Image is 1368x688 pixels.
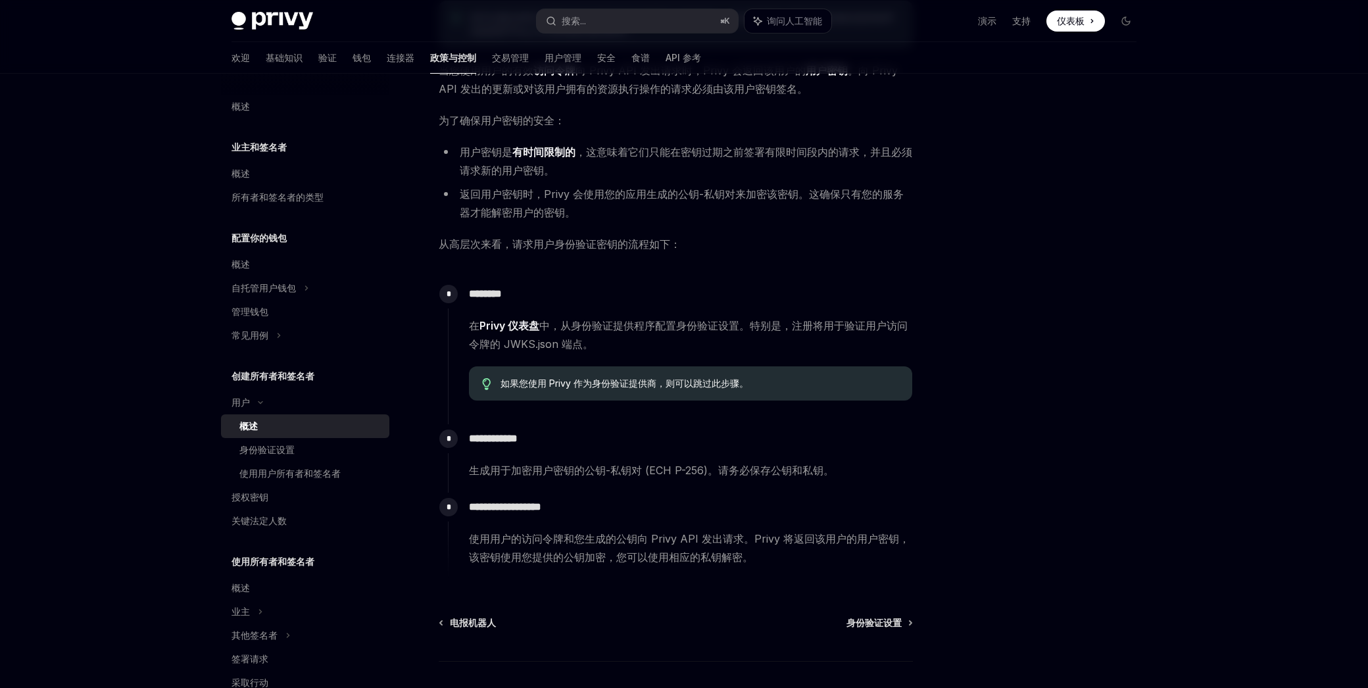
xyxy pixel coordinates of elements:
[221,300,389,324] a: 管理钱包
[387,52,414,63] font: 连接器
[232,606,250,617] font: 业主
[460,187,904,219] font: 返回用户密钥时，Privy 会使用您的应用生成的公钥-私钥对来加密该密钥。这确保只有您的服务器才能解密用户的密钥。
[666,52,701,63] font: API 参考
[232,397,250,408] font: 用户
[469,464,834,477] font: 生成用于加密用户密钥的公钥-私钥对 (ECH P-256)。请务必保存公钥和私钥。
[232,42,250,74] a: 欢迎
[469,319,908,351] font: 中，从身份验证提供程序配置身份验证设置。特别是，注册将用于验证用户访问令牌的 JWKS.json 端点。
[221,253,389,276] a: 概述
[512,145,575,159] font: 有时间限制的
[767,15,822,26] font: 询问人工智能
[482,378,491,390] svg: 提示
[1115,11,1136,32] button: 切换暗模式
[232,191,324,203] font: 所有者和签名者的类型
[232,101,250,112] font: 概述
[469,319,479,332] font: 在
[232,515,287,526] font: 关键法定人数
[537,9,738,33] button: 搜索...⌘K
[439,237,681,251] font: 从高层次来看，请求用户身份验证密钥的流程如下：
[631,52,650,63] font: 食谱
[232,491,268,503] font: 授权密钥
[460,145,912,177] font: ，这意味着它们只能在密钥过期之前签署有限时间段内的请求，并且必须请求新的用户密钥。
[232,168,250,179] font: 概述
[479,319,539,332] font: Privy 仪表盘
[439,114,565,127] font: 为了确保用户密钥的安全：
[221,647,389,671] a: 签署请求
[1012,14,1031,28] a: 支持
[430,52,476,63] font: 政策与控制
[232,12,313,30] img: 深色标志
[597,42,616,74] a: 安全
[469,532,910,564] font: 使用用户的访问令牌和您生成的公钥向 Privy API 发出请求。Privy 将返回该用户的用户密钥，该密钥使用您提供的公钥加密，您可以使用相应的私钥解密。
[978,15,996,26] font: 演示
[545,52,581,63] font: 用户管理
[232,370,314,381] font: 创建所有者和签名者
[221,485,389,509] a: 授权密钥
[221,462,389,485] a: 使用用户所有者和签名者
[450,617,496,628] font: 电报机器人
[1057,15,1085,26] font: 仪表板
[221,576,389,600] a: 概述
[562,15,586,26] font: 搜索...
[239,468,341,479] font: 使用用户所有者和签名者
[846,616,912,629] a: 身份验证设置
[232,582,250,593] font: 概述
[430,42,476,74] a: 政策与控制
[232,556,314,567] font: 使用所有者和签名者
[353,52,371,63] font: 钱包
[232,677,268,688] font: 采取行动
[745,9,831,33] button: 询问人工智能
[239,444,295,455] font: 身份验证设置
[232,629,278,641] font: 其他签名者
[221,438,389,462] a: 身份验证设置
[239,420,258,431] font: 概述
[545,42,581,74] a: 用户管理
[440,616,496,629] a: 电报机器人
[1012,15,1031,26] font: 支持
[221,509,389,533] a: 关键法定人数
[232,141,287,153] font: 业主和签名者
[318,52,337,63] font: 验证
[978,14,996,28] a: 演示
[232,282,296,293] font: 自托管用户钱包
[266,52,303,63] font: 基础知识
[666,42,701,74] a: API 参考
[353,42,371,74] a: 钱包
[221,185,389,209] a: 所有者和签名者的类型
[221,162,389,185] a: 概述
[266,42,303,74] a: 基础知识
[492,52,529,63] font: 交易管理
[479,319,539,333] a: Privy 仪表盘
[846,617,902,628] font: 身份验证设置
[232,232,287,243] font: 配置你的钱包
[460,145,512,159] font: 用户密钥是
[720,16,724,26] font: ⌘
[597,52,616,63] font: 安全
[232,330,268,341] font: 常见用例
[221,95,389,118] a: 概述
[387,42,414,74] a: 连接器
[1046,11,1105,32] a: 仪表板
[724,16,730,26] font: K
[501,378,748,389] font: 如果您使用 Privy 作为身份验证提供商，则可以跳过此步骤。
[232,306,268,317] font: 管理钱包
[631,42,650,74] a: 食谱
[232,653,268,664] font: 签署请求
[318,42,337,74] a: 验证
[232,258,250,270] font: 概述
[232,52,250,63] font: 欢迎
[221,414,389,438] a: 概述
[492,42,529,74] a: 交易管理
